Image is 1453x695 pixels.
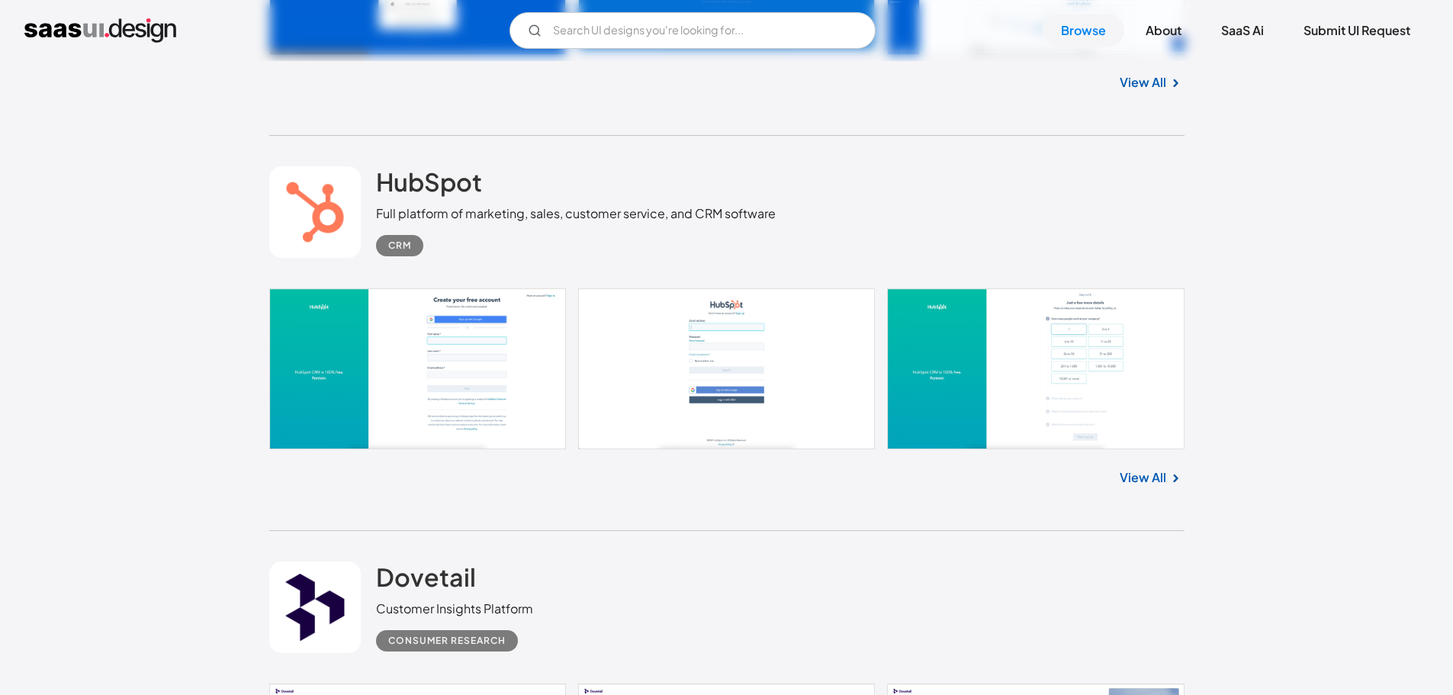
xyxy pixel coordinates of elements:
[1043,14,1124,47] a: Browse
[376,561,476,600] a: Dovetail
[376,166,482,197] h2: HubSpot
[376,561,476,592] h2: Dovetail
[388,632,506,650] div: Consumer Research
[24,18,176,43] a: home
[1120,468,1166,487] a: View All
[1127,14,1200,47] a: About
[376,600,533,618] div: Customer Insights Platform
[1203,14,1282,47] a: SaaS Ai
[388,236,411,255] div: CRM
[1120,73,1166,92] a: View All
[376,204,776,223] div: Full platform of marketing, sales, customer service, and CRM software
[510,12,876,49] input: Search UI designs you're looking for...
[1285,14,1429,47] a: Submit UI Request
[376,166,482,204] a: HubSpot
[510,12,876,49] form: Email Form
